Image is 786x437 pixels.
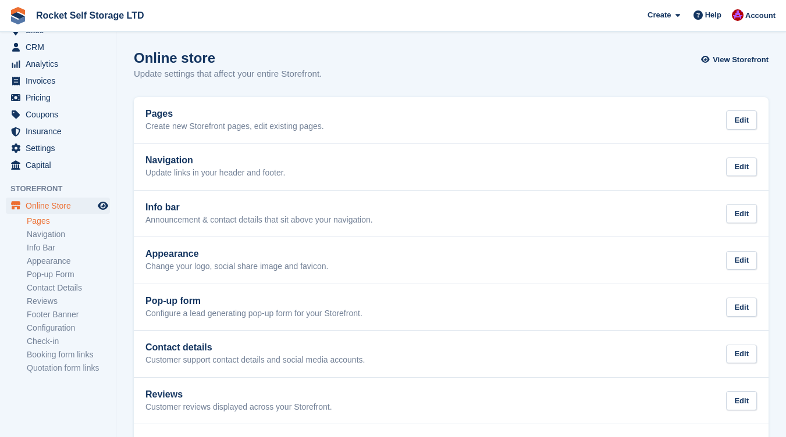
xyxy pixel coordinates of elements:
img: stora-icon-8386f47178a22dfd0bd8f6a31ec36ba5ce8667c1dd55bd0f319d3a0aa187defe.svg [9,7,27,24]
a: Pop-up form Configure a lead generating pop-up form for your Storefront. Edit [134,284,769,331]
div: Edit [726,110,757,130]
a: View Storefront [704,50,769,69]
h2: Pages [145,109,324,119]
a: Quotation form links [27,363,110,374]
h2: Contact details [145,342,365,353]
span: Capital [26,157,95,173]
a: Contact Details [27,282,110,293]
a: Preview store [96,199,110,213]
span: Analytics [26,56,95,72]
a: menu [6,73,110,89]
a: Rocket Self Storage LTD [31,6,149,25]
a: Navigation [27,229,110,240]
p: Change your logo, social share image and favicon. [145,262,328,272]
div: Edit [726,157,757,177]
a: Reviews [27,296,110,307]
span: Settings [26,140,95,156]
a: Reviews Customer reviews displayed across your Storefront. Edit [134,378,769,424]
div: Edit [726,298,757,317]
h1: Online store [134,50,322,66]
a: Check-in [27,336,110,347]
img: Lee Tresadern [732,9,744,21]
a: Appearance Change your logo, social share image and favicon. Edit [134,237,769,284]
a: Pages Create new Storefront pages, edit existing pages. Edit [134,97,769,144]
a: Configuration [27,323,110,334]
p: Customer reviews displayed across your Storefront. [145,402,332,413]
a: menu [6,106,110,123]
h2: Appearance [145,249,328,259]
p: Configure a lead generating pop-up form for your Storefront. [145,309,362,319]
h2: Info bar [145,202,373,213]
div: Edit [726,345,757,364]
a: menu [6,39,110,55]
a: Booking form links [27,349,110,360]
p: Customer support contact details and social media accounts. [145,355,365,366]
p: Update links in your header and footer. [145,168,286,178]
a: Pages [27,216,110,227]
a: menu [6,140,110,156]
h2: Reviews [145,389,332,400]
a: menu [6,157,110,173]
span: Online Store [26,198,95,214]
span: Insurance [26,123,95,139]
span: Coupons [26,106,95,123]
a: Info bar Announcement & contact details that sit above your navigation. Edit [134,191,769,237]
p: Announcement & contact details that sit above your navigation. [145,215,373,225]
a: menu [6,56,110,72]
span: Storefront [10,183,116,195]
span: Help [705,9,721,21]
a: Pop-up Form [27,269,110,280]
p: Update settings that affect your entire Storefront. [134,67,322,81]
span: CRM [26,39,95,55]
span: Account [745,10,776,22]
div: Edit [726,251,757,270]
span: Create [648,9,671,21]
span: Invoices [26,73,95,89]
h2: Navigation [145,155,286,166]
a: menu [6,89,110,106]
a: Contact details Customer support contact details and social media accounts. Edit [134,331,769,377]
a: Info Bar [27,242,110,253]
a: Navigation Update links in your header and footer. Edit [134,144,769,190]
a: Appearance [27,256,110,267]
a: Footer Banner [27,309,110,320]
div: Edit [726,391,757,410]
span: View Storefront [713,54,769,66]
p: Create new Storefront pages, edit existing pages. [145,121,324,132]
a: menu [6,123,110,139]
span: Pricing [26,89,95,106]
div: Edit [726,204,757,223]
a: menu [6,198,110,214]
h2: Pop-up form [145,296,362,306]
